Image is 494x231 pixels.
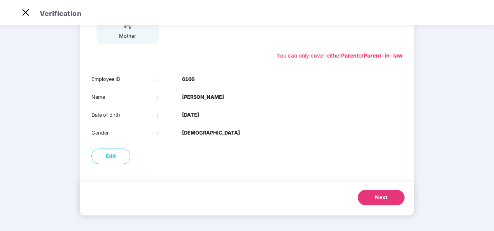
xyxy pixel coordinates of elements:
b: [DEMOGRAPHIC_DATA] [182,129,240,137]
div: Name [91,93,156,101]
b: Parent-in-law [364,52,403,59]
div: Date of birth [91,111,156,119]
button: Edit [91,149,130,164]
div: : [156,129,182,137]
div: : [156,111,182,119]
b: 6166 [182,75,194,83]
b: [PERSON_NAME] [182,93,224,101]
div: : [156,75,182,83]
b: [DATE] [182,111,199,119]
span: Edit [106,152,116,160]
div: Employee ID [91,75,156,83]
div: mother [118,32,137,40]
div: You can only cover either or [277,51,403,60]
b: Parent [341,52,359,59]
div: Gender [91,129,156,137]
div: : [156,93,182,101]
span: Next [375,194,387,201]
button: Next [358,190,405,205]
